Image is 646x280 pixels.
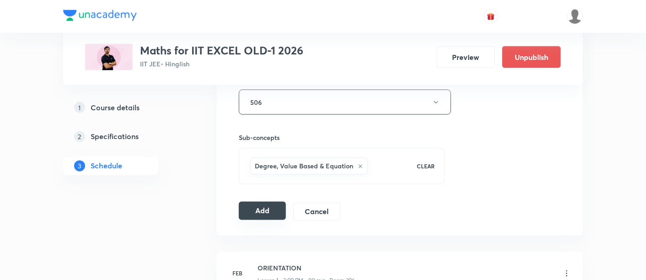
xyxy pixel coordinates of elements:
p: 3 [74,161,85,172]
p: IIT JEE • Hinglish [140,59,303,69]
h6: Feb [228,269,247,278]
img: avatar [487,12,495,21]
button: Cancel [293,203,340,221]
button: Unpublish [502,46,561,68]
h6: Sub-concepts [239,133,445,143]
a: Company Logo [63,10,137,23]
h6: Degree, Value Based & Equation [255,162,353,171]
button: 506 [239,90,451,115]
h5: Course details [91,102,140,113]
p: CLEAR [417,162,435,171]
button: Add [239,202,286,220]
button: Preview [436,46,495,68]
button: avatar [484,9,498,24]
p: 2 [74,131,85,142]
h5: Schedule [91,161,122,172]
img: Company Logo [63,10,137,21]
h6: ORIENTATION [258,264,355,273]
img: Mustafa kamal [567,9,583,24]
h5: Specifications [91,131,139,142]
img: 8E773BAE-239D-41AB-AC8D-EDA0C79E929D_plus.png [85,44,133,70]
a: 1Course details [63,98,188,117]
a: 2Specifications [63,128,188,146]
h3: Maths for IIT EXCEL OLD-1 2026 [140,44,303,57]
p: 1 [74,102,85,113]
